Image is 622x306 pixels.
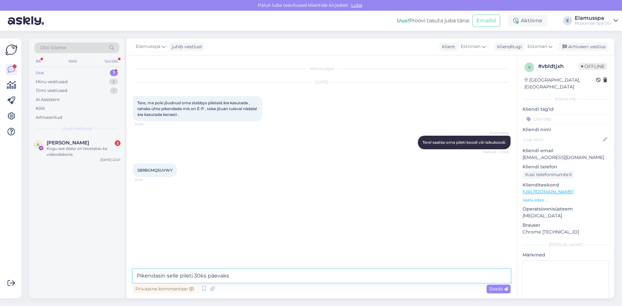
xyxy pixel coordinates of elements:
p: Kliendi email [523,147,609,154]
p: Chrome [TECHNICAL_ID] [523,229,609,235]
div: Vestlus algas [133,66,511,72]
span: SB9BGMQSUVWY [137,168,173,173]
span: Estonian [461,43,480,50]
div: Kogu see disko on teostatav ka videodiskona. [47,146,121,157]
span: Nähtud ✓ 21:45 [483,150,509,154]
div: Tiimi vestlused [36,87,67,94]
div: Kõik [36,105,45,112]
div: Küsi telefoninumbrit [523,170,575,179]
p: Klienditeekond [523,182,609,188]
div: Mustamäe Spa OÜ [575,21,611,26]
div: Proovi tasuta juba täna: [397,17,470,25]
p: Märkmed [523,252,609,258]
div: Privaatne kommentaar [133,285,196,293]
div: Klienditugi [494,43,522,50]
p: [EMAIL_ADDRESS][DOMAIN_NAME] [523,154,609,161]
div: [PERSON_NAME] [523,242,609,248]
a: [URL][DOMAIN_NAME] [523,189,573,195]
p: [MEDICAL_DATA] [523,212,609,219]
div: Arhiveeritud [36,114,62,121]
div: [DATE] [133,79,511,85]
div: Minu vestlused [36,79,68,85]
p: Brauser [523,222,609,229]
div: [DATE] 22:01 [100,157,121,162]
b: Uus! [397,17,409,24]
span: Luba [349,2,364,8]
span: Saada [489,286,508,292]
span: Elamusspa [136,43,160,50]
a: ElamusspaMustamäe Spa OÜ [575,16,618,26]
input: Lisa tag [523,114,609,124]
div: All [34,57,42,65]
img: Askly Logo [5,44,17,56]
div: Aktiivne [508,15,547,27]
span: Otsi kliente [40,44,66,51]
p: Operatsioonisüsteem [523,206,609,212]
span: A [37,142,40,147]
div: Arhiveeri vestlus [559,42,608,51]
span: Tere, ma pole jõudnud oma stebbys pileteid ära kasutada , tahaks ühte pikendada mis on E-P , teis... [137,100,258,117]
div: juhib vestlust [169,43,202,50]
span: 20:56 [135,122,159,127]
span: v [528,65,531,70]
span: Offline [579,63,607,70]
input: Lisa nimi [523,136,602,143]
div: 1 [110,70,118,76]
p: Kliendi telefon [523,164,609,170]
div: E [563,16,572,25]
span: Elamusspa [484,130,509,135]
div: Socials [103,57,119,65]
textarea: Pikendasin selle pileti 30ks päevaks [133,269,511,283]
div: AI Assistent [36,96,60,103]
div: Kliendi info [523,96,609,102]
div: Elamusspa [575,16,611,21]
span: Allan Peramets [47,140,89,146]
button: Emailid [472,15,500,27]
div: Uus [36,70,44,76]
div: [GEOGRAPHIC_DATA], [GEOGRAPHIC_DATA] [524,77,596,90]
div: 2 [109,79,118,85]
span: Estonian [527,43,547,50]
span: Tere! saatke oma pileti koodi või isikukoodi. [422,140,506,145]
div: # vbldtjxh [538,62,579,70]
div: 2 [115,140,121,146]
span: Uued vestlused [62,126,92,131]
div: Web [67,57,78,65]
p: Kliendi nimi [523,126,609,133]
div: 1 [110,87,118,94]
p: Kliendi tag'id [523,106,609,113]
p: Vaata edasi ... [523,197,609,203]
span: 22:01 [135,177,159,182]
div: Klient [439,43,455,50]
